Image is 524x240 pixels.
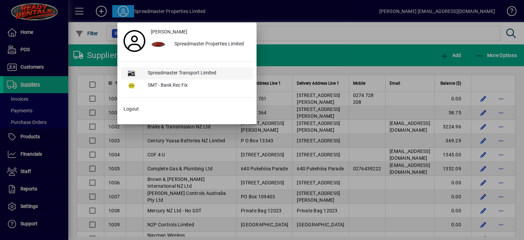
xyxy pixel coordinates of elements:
[142,67,253,80] div: Spreadmaster Transport Limited
[148,38,253,51] button: Spreadmaster Properties Limited
[121,67,253,80] button: Spreadmaster Transport Limited
[121,35,148,47] a: Profile
[123,105,139,113] span: Logout
[169,38,253,51] div: Spreadmaster Properties Limited
[121,80,253,92] button: SMT - Bank Rec Fix
[121,103,253,115] button: Logout
[142,80,253,92] div: SMT - Bank Rec Fix
[151,28,187,36] span: [PERSON_NAME]
[148,26,253,38] a: [PERSON_NAME]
